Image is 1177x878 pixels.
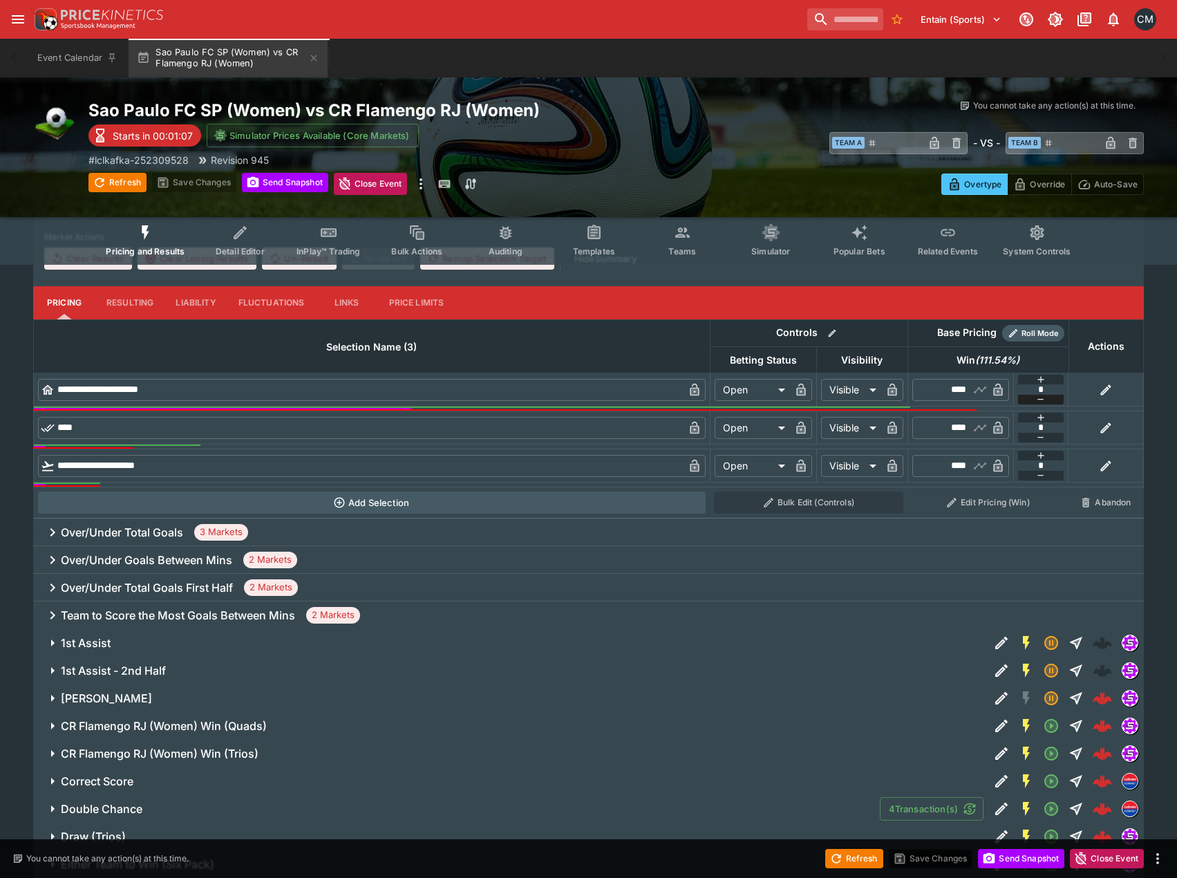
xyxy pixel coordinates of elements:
img: logo-cerberus--red.svg [1093,716,1112,736]
img: lclkafka [1122,801,1138,816]
button: SGM Enabled [1014,796,1039,821]
button: Close Event [334,173,408,195]
img: simulator [1122,746,1138,761]
span: Visibility [826,352,898,368]
h6: Over/Under Goals Between Mins [61,553,232,568]
div: lclkafka [1122,801,1138,817]
button: open drawer [6,7,30,32]
img: logo-cerberus--red.svg [1093,827,1112,846]
button: SGM Enabled [1014,741,1039,766]
span: Related Events [918,246,978,256]
button: SGM Enabled [1014,713,1039,738]
span: Auditing [489,246,522,256]
span: 2 Markets [244,581,298,595]
span: InPlay™ Trading [296,246,360,256]
h6: Correct Score [61,774,133,789]
div: b0f74277-c197-4d91-8456-3d09806dfd3b [1093,744,1112,763]
button: Edit Detail [989,824,1014,849]
span: Simulator [751,246,790,256]
h6: [PERSON_NAME] [61,691,152,706]
p: Override [1030,177,1065,192]
button: SGM Enabled [1014,658,1039,683]
div: 9c521ada-0119-4896-a794-d35d4ec74676 [1093,799,1112,819]
button: more [1149,850,1166,867]
button: Open [1039,824,1064,849]
span: System Controls [1003,246,1071,256]
div: Start From [941,174,1144,195]
div: simulator [1122,662,1138,679]
span: 3 Markets [194,525,248,539]
button: Suspended [1039,686,1064,711]
a: f6e673eb-a864-4145-b69e-c267cc0ea418 [1089,684,1116,712]
button: Notifications [1101,7,1126,32]
h6: 1st Assist - 2nd Half [61,664,166,678]
h6: CR Flamengo RJ (Women) Win (Quads) [61,719,267,734]
button: Cameron Matheson [1130,4,1160,35]
div: Event type filters [95,216,1082,265]
button: Straight [1064,741,1089,766]
button: Open [1039,769,1064,794]
button: SGM Enabled [1014,769,1039,794]
img: simulator [1122,829,1138,844]
button: Edit Detail [989,769,1014,794]
button: Straight [1064,631,1089,655]
input: search [807,8,883,30]
svg: Open [1043,828,1060,845]
img: Sportsbook Management [61,23,135,29]
a: cc378c32-9331-4032-8526-c3251f3d47df [1089,712,1116,740]
svg: Open [1043,801,1060,817]
button: Open [1039,741,1064,766]
button: Close Event [1070,849,1144,868]
button: Edit Detail [989,741,1014,766]
div: Open [715,417,790,439]
img: soccer.png [33,100,77,144]
img: PriceKinetics [61,10,163,20]
div: simulator [1122,635,1138,651]
button: Links [316,286,378,319]
button: Send Snapshot [978,849,1064,868]
button: Pricing [33,286,95,319]
button: 1st Assist [33,629,989,657]
button: Open [1039,796,1064,821]
a: 9c521ada-0119-4896-a794-d35d4ec74676 [1089,795,1116,823]
button: SGM Disabled [1014,686,1039,711]
button: Fluctuations [227,286,316,319]
span: Pricing and Results [106,246,185,256]
p: You cannot take any action(s) at this time. [26,852,189,865]
span: Detail Editor [216,246,265,256]
div: e7b7a147-ac75-4aaa-897b-070fc398f8d5 [1093,772,1112,791]
h6: - VS - [973,136,1000,150]
button: CR Flamengo RJ (Women) Win (Trios) [33,740,989,767]
button: Override [1007,174,1071,195]
div: Open [715,455,790,477]
div: Visible [821,379,881,401]
img: simulator [1122,691,1138,706]
button: Refresh [825,849,883,868]
div: f6e673eb-a864-4145-b69e-c267cc0ea418 [1093,689,1112,708]
button: Edit Detail [989,631,1014,655]
button: SGM Enabled [1014,824,1039,849]
button: Straight [1064,769,1089,794]
div: Open [715,379,790,401]
p: Copy To Clipboard [88,153,189,167]
h6: Over/Under Total Goals [61,525,183,540]
div: Base Pricing [932,324,1002,342]
button: Draw (Trios) [33,823,989,850]
button: 1st Assist - 2nd Half [33,657,989,684]
h6: Over/Under Total Goals First Half [61,581,233,595]
div: Visible [821,455,881,477]
svg: Suspended [1043,662,1060,679]
p: Starts in 00:01:07 [113,129,193,143]
button: Straight [1064,713,1089,738]
button: Simulator Prices Available (Core Markets) [207,124,419,147]
button: Bulk Edit (Controls) [714,492,903,514]
button: Liability [164,286,227,319]
div: Show/hide Price Roll mode configuration. [1002,325,1064,342]
span: Templates [573,246,615,256]
img: logo-cerberus--red.svg [1093,799,1112,819]
button: Correct Score [33,767,989,795]
button: Send Snapshot [242,173,328,192]
img: simulator [1122,718,1138,734]
button: Refresh [88,173,147,192]
img: lclkafka [1122,774,1138,789]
